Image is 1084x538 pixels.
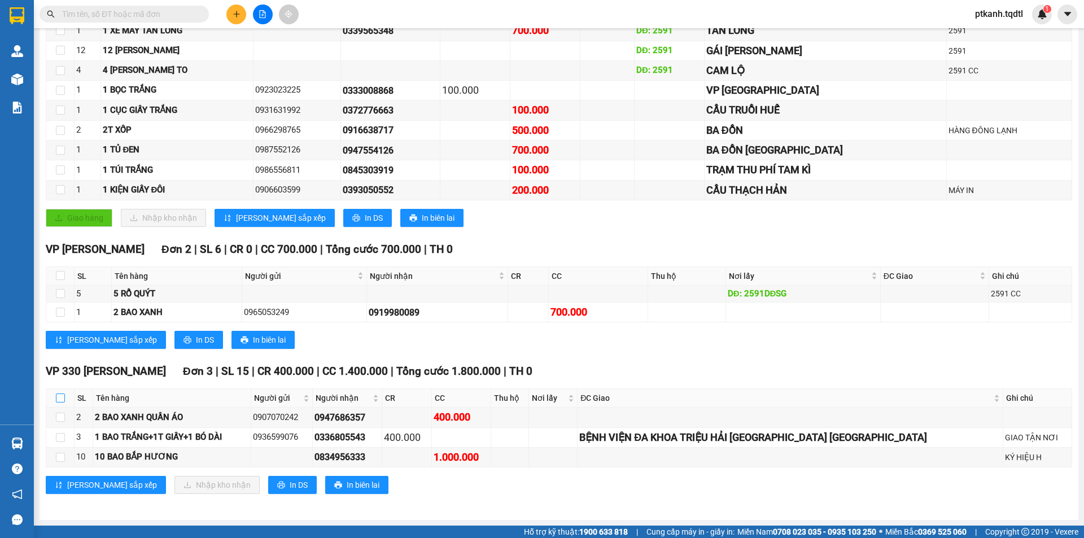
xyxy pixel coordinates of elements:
div: 5 RỔ QUÝT [113,287,240,301]
div: 0336805543 [314,430,380,444]
div: 1 [76,183,99,197]
th: CR [508,267,548,286]
th: SL [75,389,93,408]
span: CC 1.400.000 [322,365,388,378]
span: notification [12,489,23,500]
span: [PERSON_NAME] sắp xếp [67,334,157,346]
div: 4 [76,64,99,77]
div: 1 TÚI TRẮNG [103,164,251,177]
span: file-add [259,10,266,18]
div: BA ĐỒN [706,123,945,138]
span: sort-ascending [55,481,63,490]
div: 2T XỐP [103,124,251,137]
span: | [216,365,218,378]
div: CẦU THẠCH HẢN [706,182,945,198]
button: aim [279,5,299,24]
span: Đơn 3 [183,365,213,378]
span: VP 330 [PERSON_NAME] [46,365,166,378]
th: Ghi chú [989,267,1072,286]
div: KÝ HIỆU H [1005,451,1070,463]
button: downloadNhập kho nhận [174,476,260,494]
th: CC [432,389,491,408]
div: DĐ: 2591 [636,64,702,77]
span: plus [233,10,241,18]
div: VP [GEOGRAPHIC_DATA] [706,82,945,98]
span: ĐC Giao [884,270,977,282]
div: 1 BỌC TRẮNG [103,84,251,97]
div: 2591 CC [948,64,1070,77]
th: Thu hộ [648,267,725,286]
span: | [975,526,977,538]
div: 2 [76,124,99,137]
span: caret-down [1063,9,1073,19]
button: sort-ascending[PERSON_NAME] sắp xếp [215,209,335,227]
div: 1 [76,104,99,117]
div: GÁI [PERSON_NAME] [706,43,945,59]
div: 0923023225 [255,84,339,97]
button: printerIn biên lai [231,331,295,349]
li: VP VP [GEOGRAPHIC_DATA] [78,61,150,98]
span: search [47,10,55,18]
span: SL 6 [200,243,221,256]
div: 100.000 [512,102,578,118]
button: printerIn DS [343,209,392,227]
div: 1 XE MÁY TÂN LONG [103,24,251,38]
span: VP [PERSON_NAME] [46,243,145,256]
div: 10 [76,450,91,464]
span: | [391,365,394,378]
span: In DS [196,334,214,346]
span: | [636,526,638,538]
div: 3 [76,431,91,444]
button: file-add [253,5,273,24]
div: 1 [76,164,99,177]
span: | [424,243,427,256]
span: Người nhận [370,270,496,282]
span: printer [334,481,342,490]
div: 2591 CC [991,287,1070,300]
div: 12 [PERSON_NAME] [103,44,251,58]
span: Người nhận [316,392,370,404]
th: CC [549,267,649,286]
div: 0966298765 [255,124,339,137]
span: question-circle [12,463,23,474]
span: ⚪️ [879,530,882,534]
div: 2 BAO XANH QUẦN ÁO [95,411,250,425]
div: 5 [76,287,110,301]
button: printerIn biên lai [400,209,464,227]
div: MÁY IN [948,184,1070,196]
span: aim [285,10,292,18]
span: printer [352,214,360,223]
th: Tên hàng [93,389,252,408]
div: 0987552126 [255,143,339,157]
span: Hỗ trợ kỹ thuật: [524,526,628,538]
span: Người gửi [254,392,301,404]
span: Cung cấp máy in - giấy in: [646,526,735,538]
div: 0372776663 [343,103,438,117]
span: 1 [1045,5,1049,13]
span: printer [183,336,191,345]
div: 0919980089 [369,305,506,320]
div: 500.000 [512,123,578,138]
th: Thu hộ [491,389,530,408]
span: Đơn 2 [161,243,191,256]
div: 1.000.000 [434,449,489,465]
img: warehouse-icon [11,45,23,57]
div: BA ĐỒN [GEOGRAPHIC_DATA] [706,142,945,158]
span: | [504,365,506,378]
button: printerIn biên lai [325,476,388,494]
button: sort-ascending[PERSON_NAME] sắp xếp [46,476,166,494]
span: sort-ascending [224,214,231,223]
span: message [12,514,23,525]
th: Ghi chú [1003,389,1072,408]
div: 2591 [948,45,1070,57]
input: Tìm tên, số ĐT hoặc mã đơn [62,8,195,20]
div: 10 BAO BẮP HƯƠNG [95,450,250,464]
div: GIAO TẬN NƠI [1005,431,1070,444]
span: | [320,243,323,256]
span: Tổng cước 700.000 [326,243,421,256]
span: CC 700.000 [261,243,317,256]
div: DĐ: 2591 [636,44,702,58]
div: 0965053249 [244,306,365,320]
span: copyright [1021,528,1029,536]
img: solution-icon [11,102,23,113]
